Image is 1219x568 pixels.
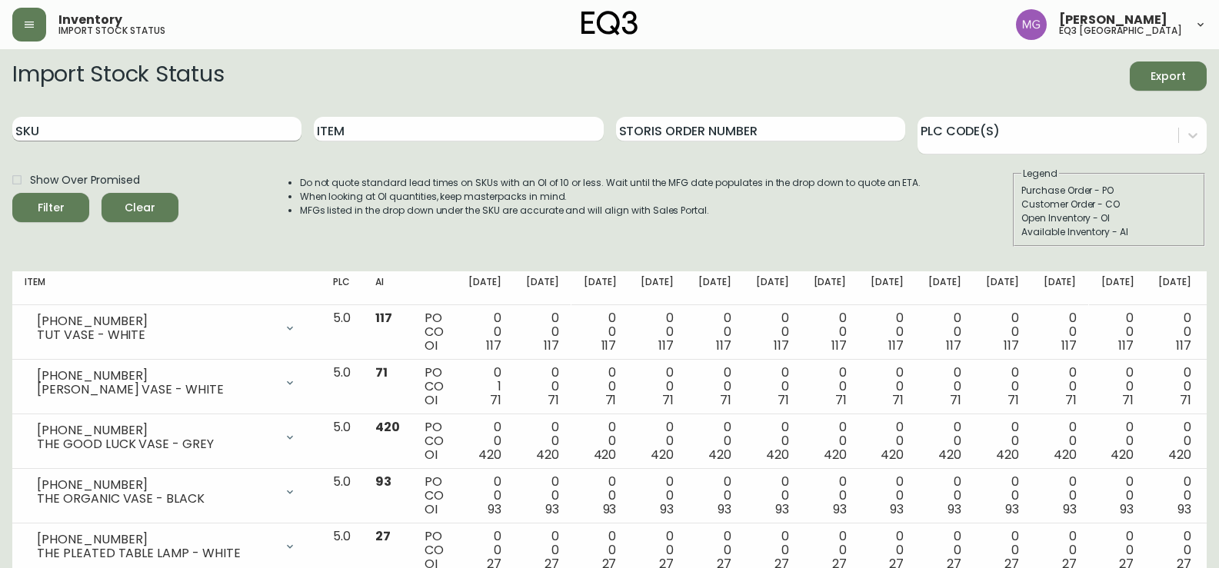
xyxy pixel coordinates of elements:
[514,271,571,305] th: [DATE]
[824,446,847,463] span: 420
[871,420,904,462] div: 0 0
[544,337,559,354] span: 117
[321,305,363,360] td: 5.0
[1021,184,1197,198] div: Purchase Order - PO
[25,475,308,509] div: [PHONE_NUMBER]THE ORGANIC VASE - BLACK
[871,311,904,353] div: 0 0
[916,271,974,305] th: [DATE]
[375,364,388,381] span: 71
[986,366,1019,407] div: 0 0
[1089,271,1147,305] th: [DATE]
[892,391,904,409] span: 71
[1158,420,1191,462] div: 0 0
[1004,337,1019,354] span: 117
[425,391,438,409] span: OI
[425,311,444,353] div: PO CO
[601,337,617,354] span: 117
[584,420,617,462] div: 0 0
[584,311,617,353] div: 0 0
[1044,311,1077,353] div: 0 0
[928,420,961,462] div: 0 0
[756,475,789,517] div: 0 0
[718,500,731,518] span: 93
[974,271,1031,305] th: [DATE]
[1177,500,1191,518] span: 93
[1146,271,1204,305] th: [DATE]
[526,366,559,407] div: 0 0
[996,446,1019,463] span: 420
[12,271,321,305] th: Item
[716,337,731,354] span: 117
[1016,9,1047,40] img: de8837be2a95cd31bb7c9ae23fe16153
[37,383,275,397] div: [PERSON_NAME] VASE - WHITE
[30,172,140,188] span: Show Over Promised
[425,337,438,354] span: OI
[698,311,731,353] div: 0 0
[300,204,921,218] li: MFGs listed in the drop down under the SKU are accurate and will align with Sales Portal.
[1021,167,1059,181] legend: Legend
[686,271,744,305] th: [DATE]
[468,311,501,353] div: 0 0
[114,198,166,218] span: Clear
[1059,26,1182,35] h5: eq3 [GEOGRAPHIC_DATA]
[425,500,438,518] span: OI
[986,311,1019,353] div: 0 0
[594,446,617,463] span: 420
[300,176,921,190] li: Do not quote standard lead times on SKUs with an OI of 10 or less. Wait until the MFG date popula...
[890,500,904,518] span: 93
[1021,225,1197,239] div: Available Inventory - AI
[1059,14,1167,26] span: [PERSON_NAME]
[814,475,847,517] div: 0 0
[526,311,559,353] div: 0 0
[478,446,501,463] span: 420
[300,190,921,204] li: When looking at OI quantities, keep masterpacks in mind.
[321,271,363,305] th: PLC
[641,420,674,462] div: 0 0
[698,475,731,517] div: 0 0
[38,198,65,218] div: Filter
[605,391,617,409] span: 71
[1120,500,1134,518] span: 93
[536,446,559,463] span: 420
[871,366,904,407] div: 0 0
[1180,391,1191,409] span: 71
[363,271,412,305] th: AI
[1101,366,1134,407] div: 0 0
[1101,475,1134,517] div: 0 0
[1044,475,1077,517] div: 0 0
[571,271,629,305] th: [DATE]
[37,369,275,383] div: [PHONE_NUMBER]
[37,314,275,328] div: [PHONE_NUMBER]
[375,473,391,490] span: 93
[25,530,308,563] div: [PHONE_NUMBER]THE PLEATED TABLE LAMP - WHITE
[1054,446,1077,463] span: 420
[1063,500,1077,518] span: 93
[37,437,275,451] div: THE GOOD LUCK VASE - GREY
[1168,446,1191,463] span: 420
[756,311,789,353] div: 0 0
[584,366,617,407] div: 0 0
[468,420,501,462] div: 0 0
[698,366,731,407] div: 0 0
[486,337,501,354] span: 117
[375,527,391,545] span: 27
[1111,446,1134,463] span: 420
[801,271,859,305] th: [DATE]
[1101,311,1134,353] div: 0 0
[58,14,122,26] span: Inventory
[641,366,674,407] div: 0 0
[1101,420,1134,462] div: 0 0
[584,475,617,517] div: 0 0
[37,492,275,506] div: THE ORGANIC VASE - BLACK
[1021,198,1197,211] div: Customer Order - CO
[662,391,674,409] span: 71
[321,469,363,523] td: 5.0
[526,420,559,462] div: 0 0
[814,420,847,462] div: 0 0
[928,311,961,353] div: 0 0
[756,420,789,462] div: 0 0
[25,420,308,454] div: [PHONE_NUMBER]THE GOOD LUCK VASE - GREY
[526,475,559,517] div: 0 0
[814,311,847,353] div: 0 0
[488,500,501,518] span: 93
